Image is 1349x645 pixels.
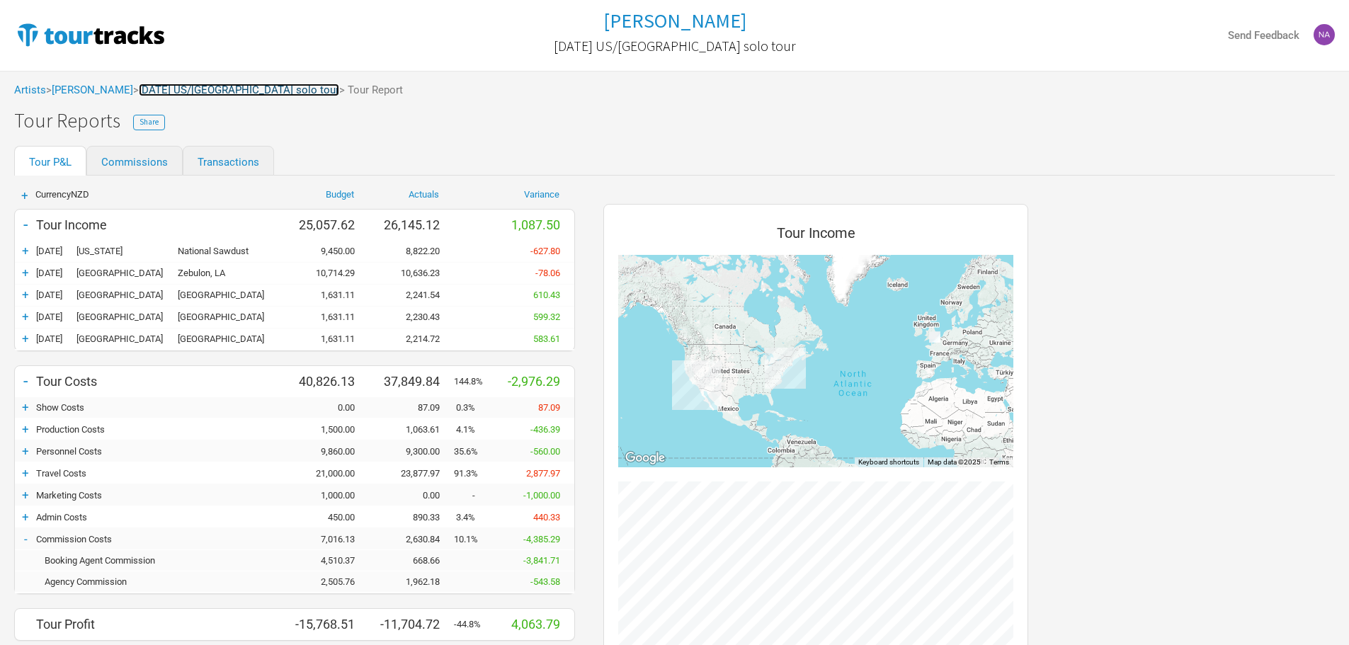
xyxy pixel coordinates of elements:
span: [DATE] [36,312,62,322]
div: 37,849.84 [369,374,454,389]
a: [DATE] US/[GEOGRAPHIC_DATA] solo tour [554,31,796,61]
a: [PERSON_NAME] [603,10,746,32]
div: 23,877.97 [369,468,454,479]
a: [PERSON_NAME] [52,84,133,96]
span: -4,385.29 [523,534,560,544]
div: London [36,333,178,344]
button: Keyboard shortcuts [858,457,919,467]
span: 2,877.97 [526,468,560,479]
div: 668.66 [369,555,454,566]
img: Google [622,449,668,467]
div: London [36,290,178,300]
div: 10.1% [454,534,489,544]
h2: [DATE] US/[GEOGRAPHIC_DATA] solo tour [554,38,796,54]
div: National Sawdust [178,246,284,256]
span: [DATE] [36,246,62,256]
div: Marketing Costs [36,490,284,501]
button: Share [133,115,165,130]
div: Agency Commission [36,576,284,587]
div: 890.33 [369,512,454,523]
div: Commission Costs [36,534,284,544]
a: Actuals [409,189,439,200]
div: London, England (2,214.72) [930,332,940,342]
div: 26,145.12 [369,217,454,232]
div: + [15,244,36,258]
div: 1,500.00 [284,424,369,435]
div: 2,214.72 [369,333,454,344]
a: Open this area in Google Maps (opens a new window) [622,449,668,467]
div: 10,714.29 [284,268,369,278]
div: 9,860.00 [284,446,369,457]
span: -436.39 [530,424,560,435]
div: Booking Agent Commission [36,555,284,566]
div: New York [36,246,178,256]
span: > [46,85,133,96]
a: Artists [14,84,46,96]
span: 599.32 [533,312,560,322]
div: 10,636.23 [369,268,454,278]
div: 0.3% [454,402,489,413]
div: 1,631.11 [284,312,369,322]
span: -2,976.29 [508,374,560,389]
div: - [15,371,36,391]
div: Tour Profit [36,617,284,632]
div: 87.09 [369,402,454,413]
div: - [454,490,489,501]
div: + [15,400,36,414]
span: 4,063.79 [511,617,560,632]
div: 1,000.00 [284,490,369,501]
span: -3,841.71 [523,555,560,566]
img: TourTracks [14,21,167,49]
div: London [36,312,178,322]
span: > [133,85,339,96]
div: + [15,422,36,436]
div: Tour Costs [36,374,284,389]
div: + [15,466,36,480]
span: [DATE] [36,333,62,344]
div: 40,826.13 [284,374,369,389]
div: 4,510.37 [284,555,369,566]
div: + [15,510,36,524]
div: Zebulon, LA [178,268,284,278]
a: Variance [524,189,559,200]
div: St Pancras Old Church [178,312,284,322]
span: -560.00 [530,446,560,457]
div: Personnel Costs [36,446,284,457]
div: + [15,488,36,502]
h1: Tour Reports [14,110,165,132]
div: 0.00 [369,490,454,501]
div: - [15,532,36,546]
a: Terms [989,458,1009,466]
div: St Pancras Old Church [178,333,284,344]
span: 610.43 [533,290,560,300]
div: Production Costs [36,424,284,435]
span: 87.09 [538,402,560,413]
div: 9,450.00 [284,246,369,256]
span: 1,087.50 [511,217,560,232]
div: 0.00 [284,402,369,413]
div: 144.8% [454,376,489,387]
span: Currency NZD [35,189,89,200]
div: -44.8% [454,619,489,629]
div: + [15,266,36,280]
h1: [PERSON_NAME] [603,8,746,33]
img: Tash [1314,24,1335,45]
div: 91.3% [454,468,489,479]
div: 1,063.61 [369,424,454,435]
div: 3.4% [454,512,489,523]
span: -78.06 [535,268,560,278]
div: Los Angeles, California (10,636.23) [672,360,722,410]
div: New York (8,822.20) [765,348,806,389]
div: -11,704.72 [369,617,454,632]
div: 2,241.54 [369,290,454,300]
div: 25,057.62 [284,217,369,232]
div: Travel Costs [36,468,284,479]
div: + [15,444,36,458]
div: Tour Income [36,217,284,232]
div: 21,000.00 [284,468,369,479]
div: 4.1% [454,424,489,435]
span: Map data ©2025 [928,458,981,466]
div: 2,630.84 [369,534,454,544]
div: 8,822.20 [369,246,454,256]
span: -627.80 [530,246,560,256]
